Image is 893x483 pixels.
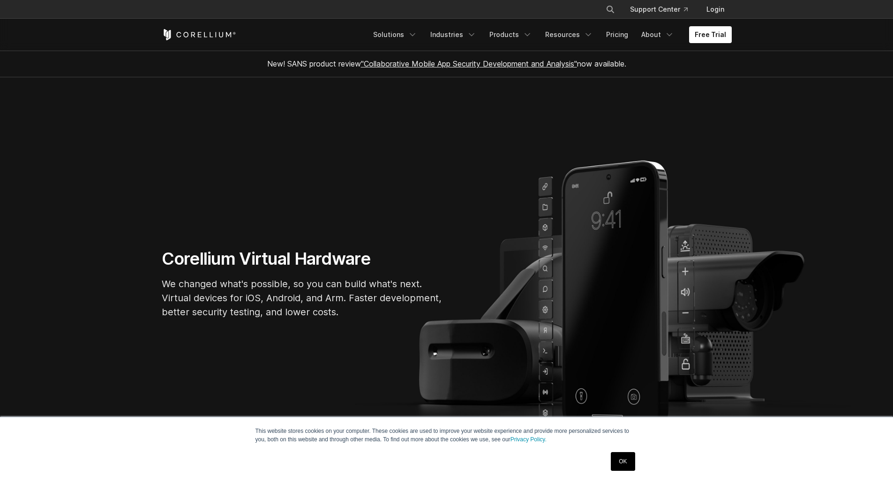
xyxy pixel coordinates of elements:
a: Support Center [623,1,695,18]
a: Free Trial [689,26,732,43]
a: Resources [540,26,599,43]
p: This website stores cookies on your computer. These cookies are used to improve your website expe... [255,427,638,444]
a: Corellium Home [162,29,236,40]
a: "Collaborative Mobile App Security Development and Analysis" [361,59,577,68]
a: Privacy Policy. [510,436,547,443]
a: Pricing [600,26,634,43]
p: We changed what's possible, so you can build what's next. Virtual devices for iOS, Android, and A... [162,277,443,319]
div: Navigation Menu [368,26,732,43]
button: Search [602,1,619,18]
a: Industries [425,26,482,43]
a: Login [699,1,732,18]
a: Solutions [368,26,423,43]
div: Navigation Menu [594,1,732,18]
a: OK [611,452,635,471]
a: Products [484,26,538,43]
a: About [636,26,680,43]
span: New! SANS product review now available. [267,59,626,68]
h1: Corellium Virtual Hardware [162,248,443,269]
